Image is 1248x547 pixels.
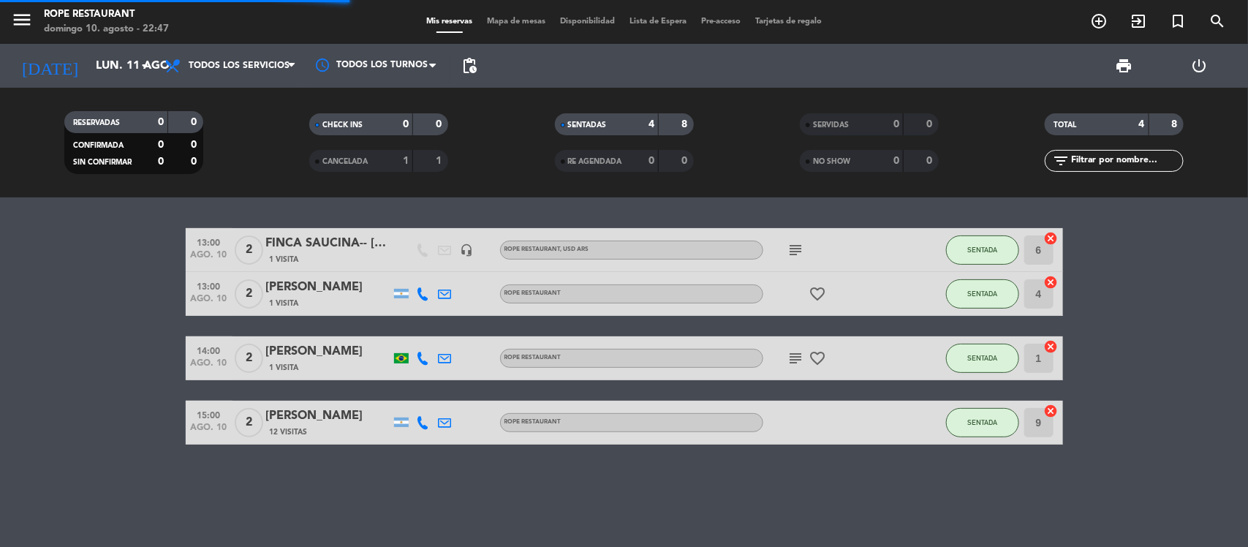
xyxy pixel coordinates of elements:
[158,156,164,167] strong: 0
[1191,57,1209,75] i: power_settings_new
[748,18,829,26] span: Tarjetas de regalo
[967,418,997,426] span: SENTADA
[561,246,589,252] span: , USD ARS
[461,244,474,257] i: headset_mic
[813,158,850,165] span: NO SHOW
[946,235,1019,265] button: SENTADA
[191,342,227,358] span: 14:00
[1209,12,1226,30] i: search
[266,407,390,426] div: [PERSON_NAME]
[73,159,132,166] span: SIN CONFIRMAR
[1054,121,1076,129] span: TOTAL
[158,117,164,127] strong: 0
[967,246,997,254] span: SENTADA
[809,285,827,303] i: favorite_border
[1162,44,1237,88] div: LOG OUT
[967,354,997,362] span: SENTADA
[73,119,120,127] span: RESERVADAS
[1052,152,1070,170] i: filter_list
[893,119,899,129] strong: 0
[44,22,169,37] div: domingo 10. agosto - 22:47
[11,9,33,31] i: menu
[813,121,849,129] span: SERVIDAS
[568,158,622,165] span: RE AGENDADA
[191,358,227,375] span: ago. 10
[235,279,263,309] span: 2
[322,158,368,165] span: CANCELADA
[1090,12,1108,30] i: add_circle_outline
[946,279,1019,309] button: SENTADA
[191,233,227,250] span: 13:00
[191,250,227,267] span: ago. 10
[403,156,409,166] strong: 1
[648,156,654,166] strong: 0
[926,156,935,166] strong: 0
[73,142,124,149] span: CONFIRMADA
[270,362,299,374] span: 1 Visita
[809,350,827,367] i: favorite_border
[480,18,553,26] span: Mapa de mesas
[504,290,561,296] span: ROPE RESTAURANT
[681,156,690,166] strong: 0
[11,9,33,36] button: menu
[270,298,299,309] span: 1 Visita
[1139,119,1145,129] strong: 4
[266,278,390,297] div: [PERSON_NAME]
[787,350,805,367] i: subject
[266,234,390,253] div: FINCA SAUCINA-- [PERSON_NAME]
[967,290,997,298] span: SENTADA
[694,18,748,26] span: Pre-acceso
[1169,12,1187,30] i: turned_in_not
[158,140,164,150] strong: 0
[926,119,935,129] strong: 0
[11,50,88,82] i: [DATE]
[436,119,445,129] strong: 0
[504,355,561,361] span: ROPE RESTAURANT
[322,121,363,129] span: CHECK INS
[568,121,607,129] span: SENTADAS
[270,426,308,438] span: 12 Visitas
[235,235,263,265] span: 2
[191,294,227,311] span: ago. 10
[191,140,200,150] strong: 0
[136,57,154,75] i: arrow_drop_down
[436,156,445,166] strong: 1
[1044,231,1059,246] i: cancel
[191,156,200,167] strong: 0
[681,119,690,129] strong: 8
[266,342,390,361] div: [PERSON_NAME]
[946,344,1019,373] button: SENTADA
[1130,12,1147,30] i: exit_to_app
[648,119,654,129] strong: 4
[191,423,227,440] span: ago. 10
[553,18,622,26] span: Disponibilidad
[504,246,589,252] span: ROPE RESTAURANT
[1044,339,1059,354] i: cancel
[1172,119,1181,129] strong: 8
[270,254,299,265] span: 1 Visita
[893,156,899,166] strong: 0
[44,7,169,22] div: Rope restaurant
[191,117,200,127] strong: 0
[189,61,290,71] span: Todos los servicios
[1116,57,1133,75] span: print
[1070,153,1183,169] input: Filtrar por nombre...
[419,18,480,26] span: Mis reservas
[946,408,1019,437] button: SENTADA
[504,419,561,425] span: ROPE RESTAURANT
[787,241,805,259] i: subject
[622,18,694,26] span: Lista de Espera
[1044,404,1059,418] i: cancel
[1044,275,1059,290] i: cancel
[191,406,227,423] span: 15:00
[403,119,409,129] strong: 0
[461,57,478,75] span: pending_actions
[235,344,263,373] span: 2
[191,277,227,294] span: 13:00
[235,408,263,437] span: 2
